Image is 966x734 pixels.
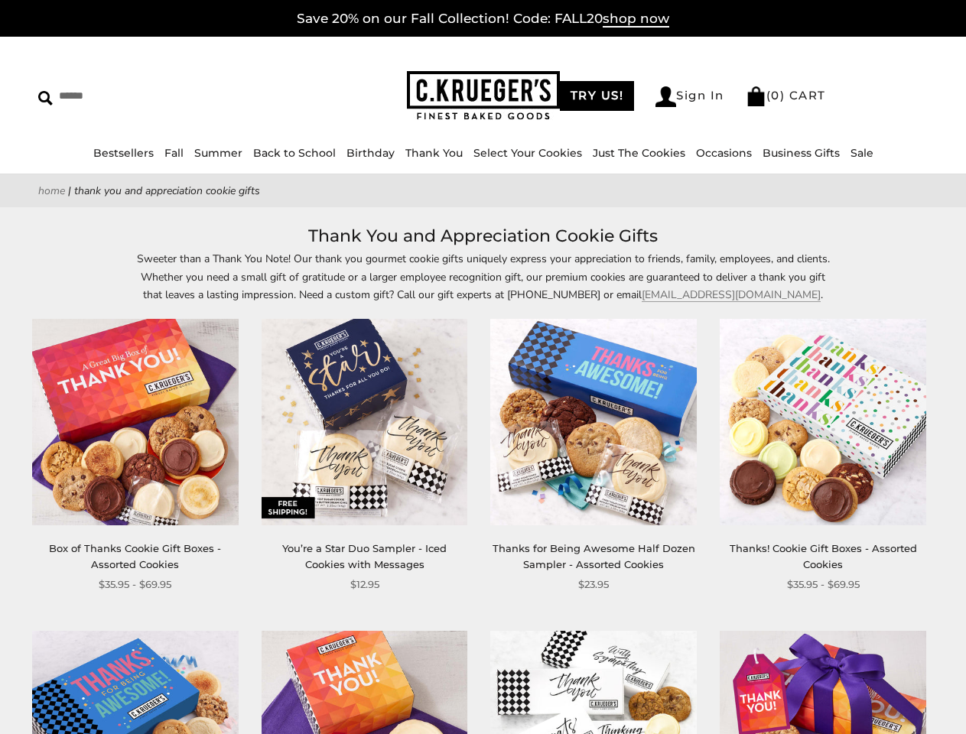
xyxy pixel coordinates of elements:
[164,146,184,160] a: Fall
[74,183,260,198] span: Thank You and Appreciation Cookie Gifts
[771,88,780,102] span: 0
[350,576,379,593] span: $12.95
[194,146,242,160] a: Summer
[282,542,447,570] a: You’re a Star Duo Sampler - Iced Cookies with Messages
[655,86,676,107] img: Account
[32,319,239,525] img: Box of Thanks Cookie Gift Boxes - Assorted Cookies
[746,86,766,106] img: Bag
[38,182,928,200] nav: breadcrumbs
[262,319,468,525] img: You’re a Star Duo Sampler - Iced Cookies with Messages
[346,146,395,160] a: Birthday
[49,542,221,570] a: Box of Thanks Cookie Gift Boxes - Assorted Cookies
[642,287,821,302] a: [EMAIL_ADDRESS][DOMAIN_NAME]
[38,84,242,108] input: Search
[38,183,65,198] a: Home
[787,576,860,593] span: $35.95 - $69.95
[720,319,926,525] img: Thanks! Cookie Gift Boxes - Assorted Cookies
[490,319,697,525] img: Thanks for Being Awesome Half Dozen Sampler - Assorted Cookies
[730,542,917,570] a: Thanks! Cookie Gift Boxes - Assorted Cookies
[38,91,53,106] img: Search
[696,146,752,160] a: Occasions
[493,542,695,570] a: Thanks for Being Awesome Half Dozen Sampler - Assorted Cookies
[61,222,905,250] h1: Thank You and Appreciation Cookie Gifts
[253,146,336,160] a: Back to School
[578,576,609,593] span: $23.95
[93,146,154,160] a: Bestsellers
[132,250,835,303] p: Sweeter than a Thank You Note! Our thank you gourmet cookie gifts uniquely express your appreciat...
[851,146,873,160] a: Sale
[473,146,582,160] a: Select Your Cookies
[655,86,724,107] a: Sign In
[560,81,635,111] a: TRY US!
[99,576,171,593] span: $35.95 - $69.95
[593,146,685,160] a: Just The Cookies
[68,183,71,198] span: |
[297,11,669,28] a: Save 20% on our Fall Collection! Code: FALL20shop now
[603,11,669,28] span: shop now
[405,146,463,160] a: Thank You
[763,146,840,160] a: Business Gifts
[746,88,826,102] a: (0) CART
[407,71,560,121] img: C.KRUEGER'S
